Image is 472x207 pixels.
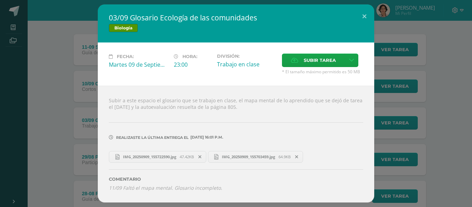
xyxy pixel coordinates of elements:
a: IMG_20250909_155703459.jpg 64.9KB [208,151,303,163]
span: IMG_20250909_155722590.jpg [120,154,180,159]
i: 11/09 Faltó el mapa mental. Glosario incompleto. [109,185,222,191]
div: 23:00 [174,61,211,68]
div: Trabajo en clase [217,60,276,68]
span: * El tamaño máximo permitido es 50 MB [282,69,363,75]
span: Remover entrega [291,153,303,161]
span: Remover entrega [194,153,206,161]
span: 64.9KB [279,154,291,159]
span: Subir tarea [304,54,336,67]
label: Comentario [109,177,363,182]
button: Close (Esc) [355,4,374,28]
div: Subir a este espacio el glosario que se trabajo en clase, el mapa mental de lo aprendido que se d... [98,86,374,202]
span: Biología [109,24,138,32]
h2: 03/09 Glosario Ecología de las comunidades [109,13,363,22]
a: IMG_20250909_155722590.jpg 47.42KB [109,151,206,163]
span: IMG_20250909_155703459.jpg [218,154,279,159]
span: Hora: [182,54,197,59]
span: Realizaste la última entrega el [116,135,189,140]
div: Martes 09 de Septiembre [109,61,168,68]
label: División: [217,54,276,59]
span: 47.42KB [180,154,194,159]
span: Fecha: [117,54,134,59]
